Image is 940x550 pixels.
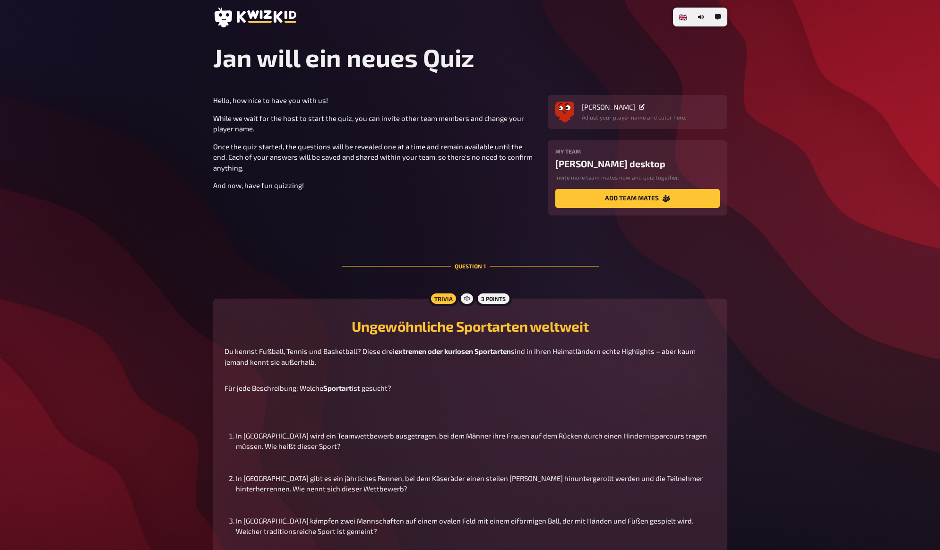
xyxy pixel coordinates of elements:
button: add team mates [555,189,720,208]
p: And now, have fun quizzing! [213,180,536,191]
span: Sportart [323,384,352,392]
span: sind in ihren Heimatländern echte Highlights – aber kaum jemand kennt sie außerhalb. [224,347,697,366]
p: Hello, how nice to have you with us! [213,95,536,106]
li: 🇬🇧 [675,9,691,25]
p: Adjust your player name and color here. [582,113,686,121]
p: Once the quiz started, the questions will be revealed one at a time and remain available until th... [213,141,536,173]
span: In [GEOGRAPHIC_DATA] kämpfen zwei Mannschaften auf einem ovalen Feld mit einem eiförmigen Ball, d... [236,516,695,536]
span: In [GEOGRAPHIC_DATA] wird ein Teamwettbewerb ausgetragen, bei dem Männer ihre Frauen auf dem Rück... [236,431,708,451]
span: In [GEOGRAPHIC_DATA] gibt es ein jährliches Rennen, bei dem Käseräder einen steilen [PERSON_NAME]... [236,474,704,493]
span: Für jede Beschreibung: Welche [224,384,323,392]
img: Avatar [555,100,574,119]
span: extremen oder kuriosen Sportarten [395,347,511,355]
div: [PERSON_NAME] desktop [555,158,720,169]
div: Question 1 [342,239,599,293]
p: While we wait for the host to start the quiz, you can invite other team members and change your p... [213,113,536,134]
div: Trivia [428,291,458,306]
h1: Jan will ein neues Quiz [213,43,727,72]
button: Avatar [555,103,574,121]
span: [PERSON_NAME] [582,103,635,111]
h4: My team [555,148,720,155]
span: Du kennst Fußball, Tennis und Basketball? Diese drei [224,347,395,355]
span: ist gesucht? [352,384,391,392]
h2: Ungewöhnliche Sportarten weltweit [224,318,716,335]
p: Invite more team mates now and quiz together. [555,173,720,181]
div: 3 points [475,291,511,306]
